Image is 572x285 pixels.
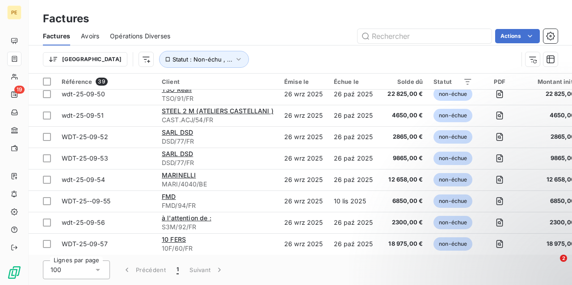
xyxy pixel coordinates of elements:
[62,112,104,119] span: wdt-25-09-51
[560,255,567,262] span: 2
[171,260,184,279] button: 1
[43,32,70,41] span: Factures
[43,11,89,27] h3: Factures
[328,190,379,212] td: 10 lis 2025
[162,158,273,167] span: DSD/77/FR
[162,171,196,179] span: MARINELLI
[162,214,211,222] span: à l'attention de :
[433,152,472,165] span: non-échue
[328,105,379,126] td: 26 paź 2025
[7,265,21,280] img: Logo LeanPay
[162,116,273,124] span: CAST.ACJ/54/FR
[177,265,179,274] span: 1
[328,233,379,255] td: 26 paź 2025
[279,148,328,169] td: 26 wrz 2025
[62,240,108,248] span: WDT-25-09-57
[383,111,423,120] span: 4650,00 €
[62,154,108,162] span: WDT-25-09-53
[62,197,110,205] span: WDT-25--09-55
[279,190,328,212] td: 26 wrz 2025
[279,169,328,190] td: 26 wrz 2025
[50,265,61,274] span: 100
[383,132,423,141] span: 2865,00 €
[279,105,328,126] td: 26 wrz 2025
[43,52,127,66] button: [GEOGRAPHIC_DATA]
[62,90,105,98] span: wdt-25-09-50
[383,175,423,184] span: 12 658,00 €
[162,78,273,85] div: Client
[279,83,328,105] td: 26 wrz 2025
[393,198,572,261] iframe: Intercom notifications message
[433,130,472,144] span: non-échue
[328,212,379,233] td: 26 paź 2025
[383,78,423,85] div: Solde dû
[162,107,273,115] span: STEEL 2 M (ATELIERS CASTELLANI )
[62,219,105,226] span: wdt-25-09-56
[117,260,171,279] button: Précédent
[62,133,108,140] span: WDT-25-09-52
[81,32,99,41] span: Avoirs
[383,197,423,206] span: 6850,00 €
[172,56,232,63] span: Statut : Non-échu , ...
[7,5,21,20] div: PE
[328,148,379,169] td: 26 paź 2025
[184,260,229,279] button: Suivant
[334,78,373,85] div: Échue le
[433,78,472,85] div: Statut
[162,223,273,231] span: S3M/92/FR
[483,78,516,85] div: PDF
[279,233,328,255] td: 26 wrz 2025
[495,29,540,43] button: Actions
[433,87,472,101] span: non-échue
[328,169,379,190] td: 26 paź 2025
[357,29,492,43] input: Rechercher
[162,244,273,253] span: 10F/60/FR
[162,128,193,136] span: SARL DSD
[542,255,563,276] iframe: Intercom live chat
[14,86,25,94] span: 19
[284,78,323,85] div: Émise le
[110,32,170,41] span: Opérations Diverses
[433,194,472,208] span: non-échue
[328,126,379,148] td: 26 paź 2025
[62,78,92,85] span: Référence
[433,109,472,122] span: non-échue
[162,94,273,103] span: TSO/91/FR
[162,137,273,146] span: DSD/77/FR
[279,126,328,148] td: 26 wrz 2025
[279,212,328,233] td: 26 wrz 2025
[162,150,193,157] span: SARL DSD
[383,218,423,227] span: 2300,00 €
[162,193,176,200] span: FMD
[328,83,379,105] td: 26 paź 2025
[96,78,107,86] span: 39
[383,154,423,163] span: 9865,00 €
[433,173,472,186] span: non-échue
[383,90,423,99] span: 22 825,00 €
[162,201,273,210] span: FMD/94/FR
[383,240,423,248] span: 18 975,00 €
[159,51,249,68] button: Statut : Non-échu , ...
[62,176,105,183] span: wdt-25-09-54
[162,235,186,243] span: 10 FERS
[162,180,273,189] span: MARI/4040/BE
